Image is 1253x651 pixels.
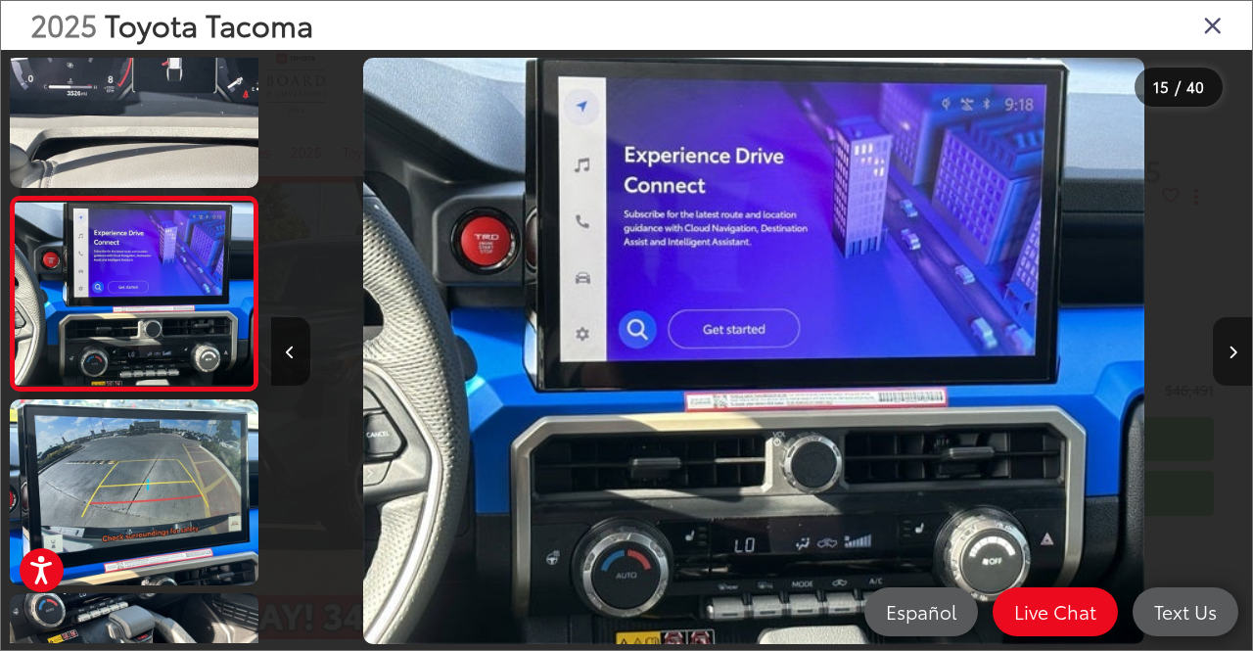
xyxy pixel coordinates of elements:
[1153,75,1169,97] span: 15
[993,587,1118,636] a: Live Chat
[7,397,260,587] img: 2025 Toyota Tacoma TRD Off-Road
[1213,317,1252,386] button: Next image
[105,3,313,45] span: Toyota Tacoma
[363,58,1144,644] img: 2025 Toyota Tacoma TRD Off-Road
[876,599,966,624] span: Español
[1186,75,1204,97] span: 40
[1203,12,1223,37] i: Close gallery
[1173,80,1183,94] span: /
[1004,599,1106,624] span: Live Chat
[30,3,97,45] span: 2025
[13,203,255,385] img: 2025 Toyota Tacoma TRD Off-Road
[263,58,1244,644] div: 2025 Toyota Tacoma TRD Off-Road 14
[271,317,310,386] button: Previous image
[1133,587,1238,636] a: Text Us
[864,587,978,636] a: Español
[1144,599,1227,624] span: Text Us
